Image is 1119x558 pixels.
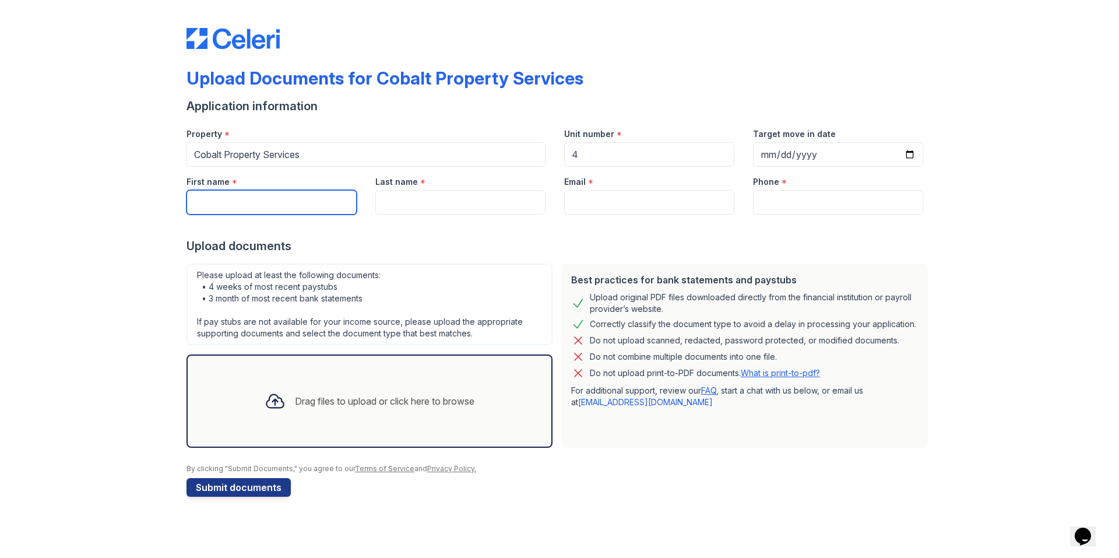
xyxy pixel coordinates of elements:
[375,176,418,188] label: Last name
[355,464,414,473] a: Terms of Service
[590,317,916,331] div: Correctly classify the document type to avoid a delay in processing your application.
[186,28,280,49] img: CE_Logo_Blue-a8612792a0a2168367f1c8372b55b34899dd931a85d93a1a3d3e32e68fde9ad4.png
[295,394,474,408] div: Drag files to upload or click here to browse
[186,176,230,188] label: First name
[571,385,919,408] p: For additional support, review our , start a chat with us below, or email us at
[753,176,779,188] label: Phone
[186,478,291,497] button: Submit documents
[564,176,586,188] label: Email
[186,128,222,140] label: Property
[590,292,919,315] div: Upload original PDF files downloaded directly from the financial institution or payroll provider’...
[578,397,713,407] a: [EMAIL_ADDRESS][DOMAIN_NAME]
[564,128,614,140] label: Unit number
[590,334,899,348] div: Do not upload scanned, redacted, password protected, or modified documents.
[590,367,820,379] p: Do not upload print-to-PDF documents.
[571,273,919,287] div: Best practices for bank statements and paystubs
[1070,511,1107,546] iframe: chat widget
[590,350,777,364] div: Do not combine multiple documents into one file.
[753,128,836,140] label: Target move in date
[186,464,932,473] div: By clicking "Submit Documents," you agree to our and
[186,264,553,345] div: Please upload at least the following documents: • 4 weeks of most recent paystubs • 3 month of mo...
[741,368,820,378] a: What is print-to-pdf?
[427,464,476,473] a: Privacy Policy.
[701,385,716,395] a: FAQ
[186,238,932,254] div: Upload documents
[186,98,932,114] div: Application information
[186,68,583,89] div: Upload Documents for Cobalt Property Services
